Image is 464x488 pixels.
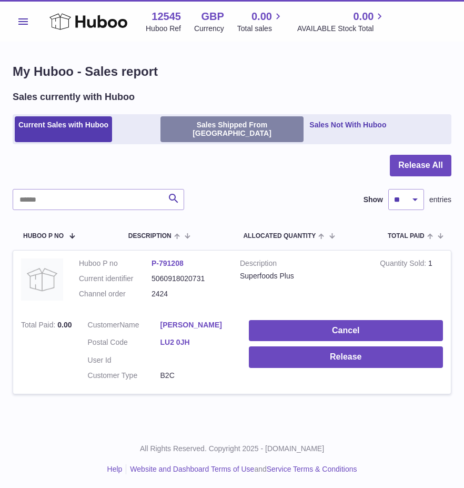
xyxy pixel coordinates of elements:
[372,251,451,312] td: 1
[8,444,456,454] p: All Rights Reserved. Copyright 2025 - [DOMAIN_NAME]
[249,320,443,342] button: Cancel
[240,271,364,281] div: Superfoods Plus
[21,321,57,332] strong: Total Paid
[88,337,160,350] dt: Postal Code
[88,355,160,365] dt: User Id
[57,321,72,329] span: 0.00
[251,9,272,24] span: 0.00
[390,155,451,176] button: Release All
[160,371,233,381] dd: B2C
[243,233,316,240] span: ALLOCATED Quantity
[23,233,64,240] span: Huboo P no
[79,274,152,284] dt: Current identifier
[107,465,123,473] a: Help
[306,116,390,143] a: Sales Not With Huboo
[160,337,233,347] a: LU2 0JH
[88,320,160,333] dt: Name
[240,258,364,271] strong: Description
[13,91,135,103] h2: Sales currently with Huboo
[429,195,451,205] span: entries
[194,24,224,34] div: Currency
[267,465,357,473] a: Service Terms & Conditions
[88,371,160,381] dt: Customer Type
[130,465,254,473] a: Website and Dashboard Terms of Use
[15,116,112,143] a: Current Sales with Huboo
[297,9,386,34] a: 0.00 AVAILABLE Stock Total
[152,259,184,267] a: P-791208
[380,259,428,270] strong: Quantity Sold
[160,320,233,330] a: [PERSON_NAME]
[237,24,284,34] span: Total sales
[152,289,224,299] dd: 2424
[364,195,383,205] label: Show
[79,289,152,299] dt: Channel order
[237,9,284,34] a: 0.00 Total sales
[152,9,181,24] strong: 12545
[128,233,172,240] span: Description
[13,63,451,80] h1: My Huboo - Sales report
[152,274,224,284] dd: 5060918020731
[297,24,386,34] span: AVAILABLE Stock Total
[201,9,224,24] strong: GBP
[388,233,425,240] span: Total paid
[126,464,357,474] li: and
[146,24,181,34] div: Huboo Ref
[249,346,443,368] button: Release
[79,258,152,268] dt: Huboo P no
[21,258,63,301] img: no-photo.jpg
[160,116,304,143] a: Sales Shipped From [GEOGRAPHIC_DATA]
[88,321,120,329] span: Customer
[353,9,374,24] span: 0.00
